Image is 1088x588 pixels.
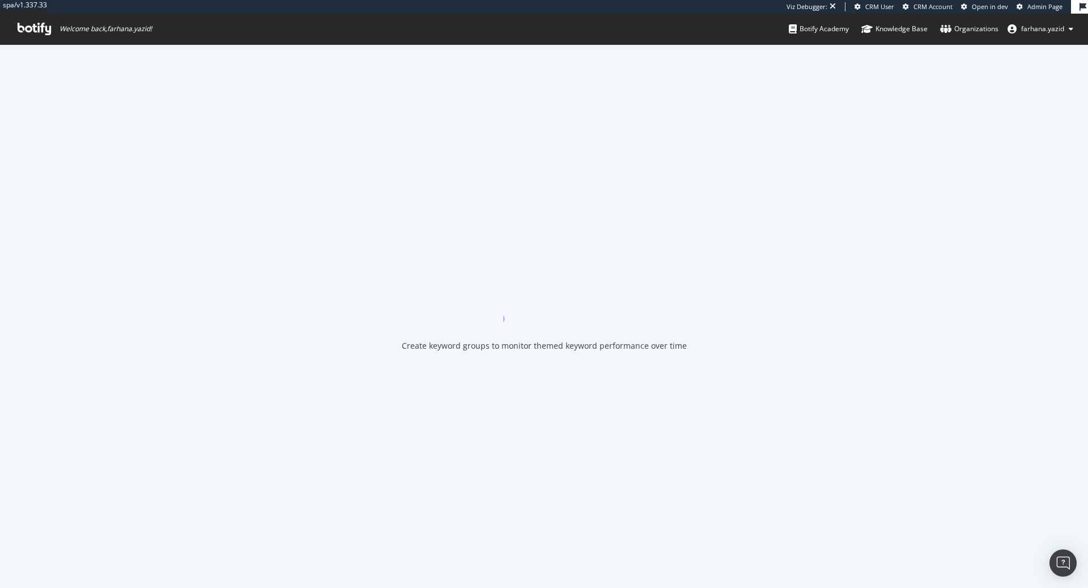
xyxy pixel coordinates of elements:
[865,2,894,11] span: CRM User
[1027,2,1062,11] span: Admin Page
[789,14,849,44] a: Botify Academy
[855,2,894,11] a: CRM User
[402,340,687,352] div: Create keyword groups to monitor themed keyword performance over time
[972,2,1008,11] span: Open in dev
[940,14,998,44] a: Organizations
[503,281,585,322] div: animation
[998,20,1082,38] button: farhana.yazid
[861,14,928,44] a: Knowledge Base
[961,2,1008,11] a: Open in dev
[789,23,849,35] div: Botify Academy
[940,23,998,35] div: Organizations
[913,2,953,11] span: CRM Account
[1021,24,1064,33] span: farhana.yazid
[1049,549,1077,577] div: Open Intercom Messenger
[59,24,152,33] span: Welcome back, farhana.yazid !
[903,2,953,11] a: CRM Account
[1017,2,1062,11] a: Admin Page
[861,23,928,35] div: Knowledge Base
[787,2,827,11] div: Viz Debugger:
